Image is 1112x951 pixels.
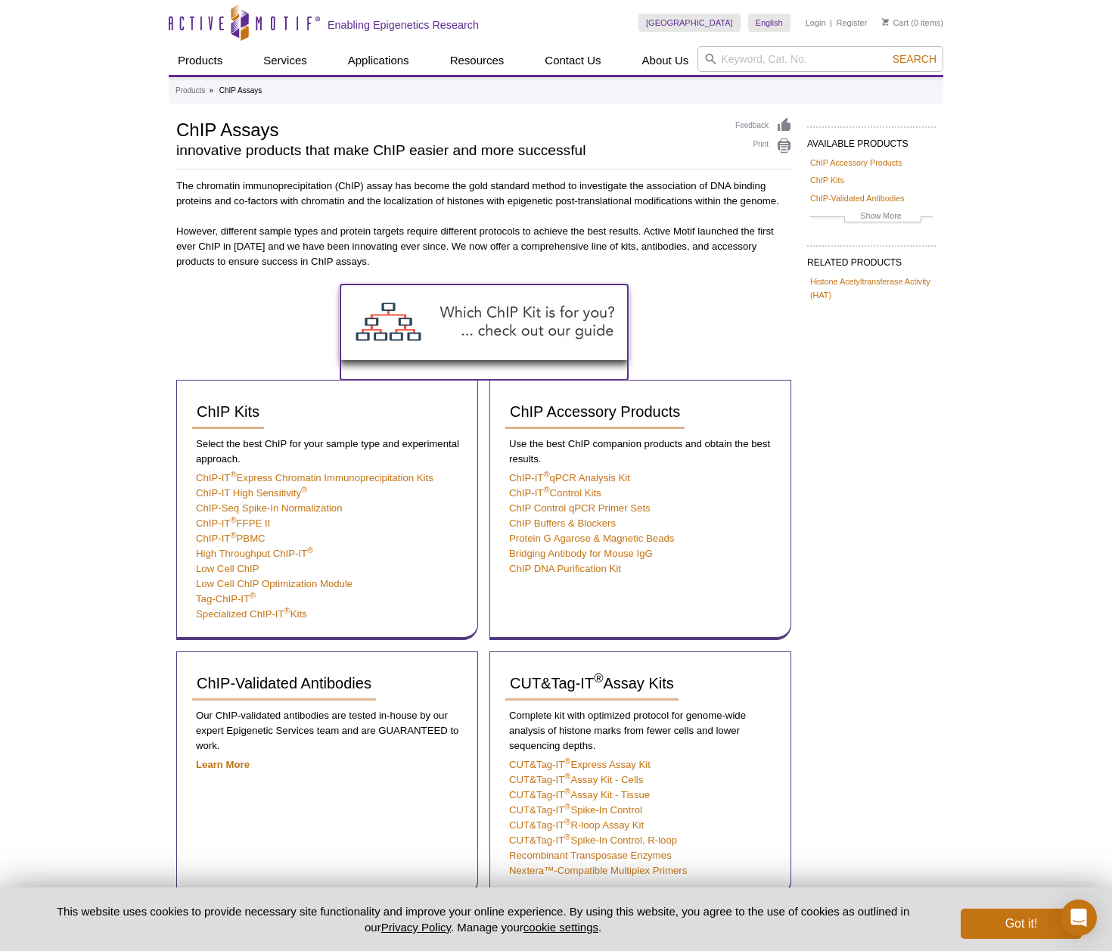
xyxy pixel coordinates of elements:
[882,17,909,28] a: Cart
[509,819,644,831] a: CUT&Tag-IT®R-loop Assay Kit
[441,46,514,75] a: Resources
[328,18,479,32] h2: Enabling Epigenetics Research
[882,18,889,26] img: Your Cart
[192,708,462,754] p: Our ChIP-validated antibodies are tested in-house by our expert Epigenetic Services team and are ...
[509,759,651,770] a: CUT&Tag-IT®Express Assay Kit
[196,487,307,499] a: ChIP-IT High Sensitivity®
[961,909,1082,939] button: Got it!
[381,921,451,934] a: Privacy Policy
[196,578,353,589] a: Low Cell ChIP Optimization Module
[176,179,792,209] p: The chromatin immunoprecipitation (ChIP) assay has become the gold standard method to investigate...
[543,470,549,479] sup: ®
[807,245,936,272] h2: RELATED PRODUCTS
[830,14,832,32] li: |
[735,138,792,154] a: Print
[564,832,570,841] sup: ®
[564,757,570,766] sup: ®
[509,472,630,483] a: ChIP-IT®qPCR Analysis Kit
[509,834,677,846] a: CUT&Tag-IT®Spike-In Control, R-loop
[196,533,266,544] a: ChIP-IT®PBMC
[564,817,570,826] sup: ®
[638,14,741,32] a: [GEOGRAPHIC_DATA]
[810,156,902,169] a: ChIP Accessory Products
[543,485,549,494] sup: ®
[807,126,936,154] h2: AVAILABLE PRODUCTS
[196,472,433,483] a: ChIP-IT®Express Chromatin Immunoprecipitation Kits
[196,593,256,604] a: Tag-ChIP-IT®
[176,117,720,140] h1: ChIP Assays
[893,53,937,65] span: Search
[836,17,867,28] a: Register
[192,437,462,467] p: Select the best ChIP for your sample type and experimental approach.
[230,515,236,524] sup: ®
[197,675,371,691] span: ChIP-Validated Antibodies
[509,533,674,544] a: Protein G Agarose & Magnetic Beads
[888,52,941,66] button: Search
[307,545,313,555] sup: ®
[536,46,610,75] a: Contact Us
[284,606,290,615] sup: ®
[523,921,598,934] button: cookie settings
[509,502,651,514] a: ChIP Control qPCR Primer Sets
[564,772,570,781] sup: ®
[509,563,621,574] a: ChIP DNA Purification Kit
[339,46,418,75] a: Applications
[1061,900,1097,936] div: Open Intercom Messenger
[509,548,653,559] a: Bridging Antibody for Mouse IgG
[633,46,698,75] a: About Us
[810,191,905,205] a: ChIP-Validated Antibodies
[509,850,672,861] a: Recombinant Transposase Enzymes
[806,17,826,28] a: Login
[196,608,307,620] a: Specialized ChIP-IT®Kits
[230,470,236,479] sup: ®
[169,46,231,75] a: Products
[509,865,687,876] a: Nextera™-Compatible Multiplex Primers
[564,802,570,811] sup: ®
[505,396,685,429] a: ChIP Accessory Products
[510,675,674,691] span: CUT&Tag-IT Assay Kits
[196,759,250,770] a: Learn More
[697,46,943,72] input: Keyword, Cat. No.
[250,591,256,600] sup: ®
[564,787,570,796] sup: ®
[176,144,720,157] h2: innovative products that make ChIP easier and more successful
[882,14,943,32] li: (0 items)
[197,403,259,420] span: ChIP Kits
[254,46,316,75] a: Services
[192,667,376,701] a: ChIP-Validated Antibodies
[30,903,936,935] p: This website uses cookies to provide necessary site functionality and improve your online experie...
[735,117,792,134] a: Feedback
[192,396,264,429] a: ChIP Kits
[810,209,933,226] a: Show More
[196,517,270,529] a: ChIP-IT®FFPE II
[505,708,775,754] p: Complete kit with optimized protocol for genome-wide analysis of histone marks from fewer cells a...
[301,485,307,494] sup: ®
[505,437,775,467] p: Use the best ChIP companion products and obtain the best results.
[196,502,343,514] a: ChIP-Seq Spike-In Normalization
[196,563,259,574] a: Low Cell ChIP
[510,403,680,420] span: ChIP Accessory Products
[509,517,616,529] a: ChIP Buffers & Blockers
[505,667,679,701] a: CUT&Tag-IT®Assay Kits
[509,774,643,785] a: CUT&Tag-IT®Assay Kit ‐ Cells
[509,487,601,499] a: ChIP-IT®Control Kits
[594,671,603,685] sup: ®
[509,804,642,816] a: CUT&Tag-IT®Spike-In Control
[175,84,205,98] a: Products
[196,548,313,559] a: High Throughput ChIP-IT®
[810,173,844,187] a: ChIP Kits
[230,530,236,539] sup: ®
[748,14,791,32] a: English
[509,789,650,800] a: CUT&Tag-IT®Assay Kit ‐ Tissue
[209,86,213,95] li: »
[176,224,792,269] p: However, different sample types and protein targets require different protocols to achieve the be...
[219,86,262,95] li: ChIP Assays
[810,275,933,302] a: Histone Acetyltransferase Activity (HAT)
[340,284,628,360] img: ChIP Kit Selection Guide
